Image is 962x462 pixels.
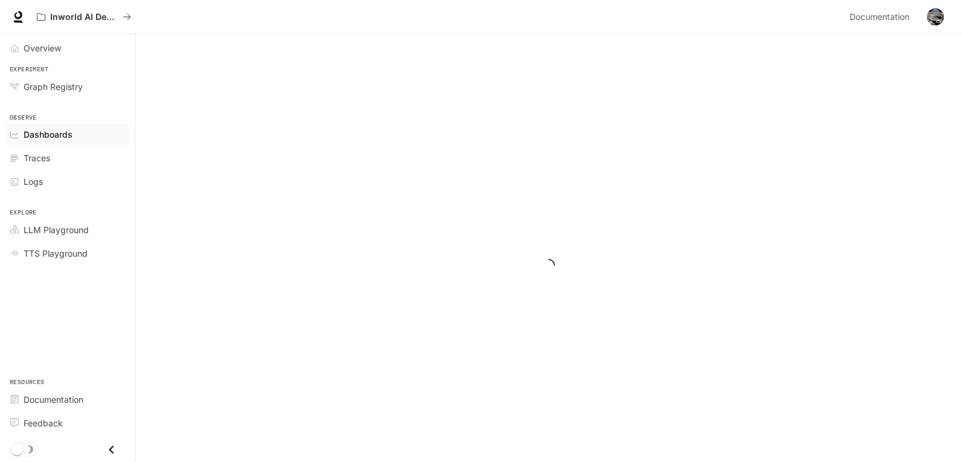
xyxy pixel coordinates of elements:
[24,152,50,164] span: Traces
[5,219,130,240] a: LLM Playground
[24,42,61,54] span: Overview
[923,5,947,29] button: User avatar
[24,247,88,260] span: TTS Playground
[98,437,125,462] button: Close drawer
[927,8,944,25] img: User avatar
[5,147,130,168] a: Traces
[5,37,130,59] a: Overview
[24,393,83,406] span: Documentation
[5,389,130,410] a: Documentation
[5,76,130,97] a: Graph Registry
[24,417,63,429] span: Feedback
[5,124,130,145] a: Dashboards
[850,10,909,25] span: Documentation
[845,5,918,29] a: Documentation
[5,171,130,192] a: Logs
[31,5,137,29] button: All workspaces
[24,175,43,188] span: Logs
[24,80,83,93] span: Graph Registry
[50,12,118,22] p: Inworld AI Demos
[5,412,130,434] a: Feedback
[543,259,555,271] span: loading
[5,243,130,264] a: TTS Playground
[24,128,73,141] span: Dashboards
[11,442,23,455] span: Dark mode toggle
[24,223,89,236] span: LLM Playground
